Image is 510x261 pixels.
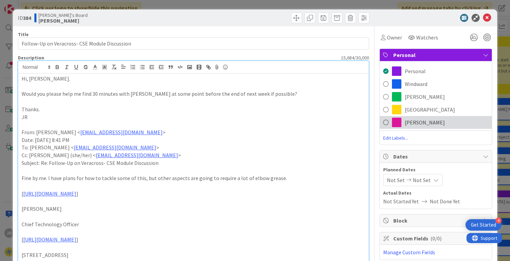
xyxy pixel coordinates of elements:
span: Actual Dates [383,190,488,197]
span: [GEOGRAPHIC_DATA] [405,106,455,114]
a: [URL][DOMAIN_NAME] [23,236,76,243]
span: Block [393,216,480,225]
p: Would you please help me find 30 minutes with [PERSON_NAME] at some point before the end of next ... [22,90,365,98]
p: To: [PERSON_NAME] < > [22,144,365,151]
span: Support [14,1,31,9]
a: [EMAIL_ADDRESS][DOMAIN_NAME] [96,152,178,158]
span: Personal [405,67,426,75]
div: 4 [495,217,502,224]
span: Not Set [413,176,431,184]
span: Planned Dates [383,166,488,173]
span: ( 0/0 ) [430,235,442,242]
input: type card name here... [18,37,369,50]
span: Custom Fields [393,234,480,242]
p: [ ] [22,190,365,198]
span: [PERSON_NAME] [405,118,445,126]
a: [URL][DOMAIN_NAME] [23,190,76,197]
b: 384 [23,14,31,21]
span: Edit Labels... [380,135,492,141]
p: JR [22,113,365,121]
span: Personal [393,51,480,59]
span: ID [18,14,31,22]
span: Owner [387,33,402,41]
span: Dates [393,152,480,161]
span: [PERSON_NAME]'s Board [38,12,88,18]
div: 15,684 / 30,000 [46,55,369,61]
a: [EMAIL_ADDRESS][DOMAIN_NAME] [74,144,156,151]
p: Hi, [PERSON_NAME]. [22,75,365,83]
span: Windward [405,80,427,88]
p: [ ] [22,236,365,243]
span: [PERSON_NAME] [405,93,445,101]
p: [STREET_ADDRESS] [22,251,365,259]
span: Not Done Yet [430,197,460,205]
span: Not Started Yet [383,197,419,205]
p: From: [PERSON_NAME] < > [22,128,365,136]
span: Not Set [387,176,405,184]
p: Thanks. [22,106,365,113]
span: Description [18,55,44,61]
p: [PERSON_NAME] [22,205,365,213]
div: Get Started [471,222,496,228]
p: Subject: Re: Follow-Up on Veracross- CSE Module Discussion [22,159,365,167]
p: Fine by me. I have plans for how to tackle some of this, but other aspects are going to require a... [22,174,365,182]
div: Open Get Started checklist, remaining modules: 4 [465,219,502,231]
a: Manage Custom Fields [383,249,435,256]
p: Cc: [PERSON_NAME] (she/her) < > [22,151,365,159]
b: [PERSON_NAME] [38,18,88,23]
label: Title [18,31,29,37]
a: [EMAIL_ADDRESS][DOMAIN_NAME] [80,129,163,136]
p: Chief Technology Officer [22,221,365,228]
p: Date: [DATE] 8:41 PM [22,136,365,144]
span: Watchers [416,33,438,41]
